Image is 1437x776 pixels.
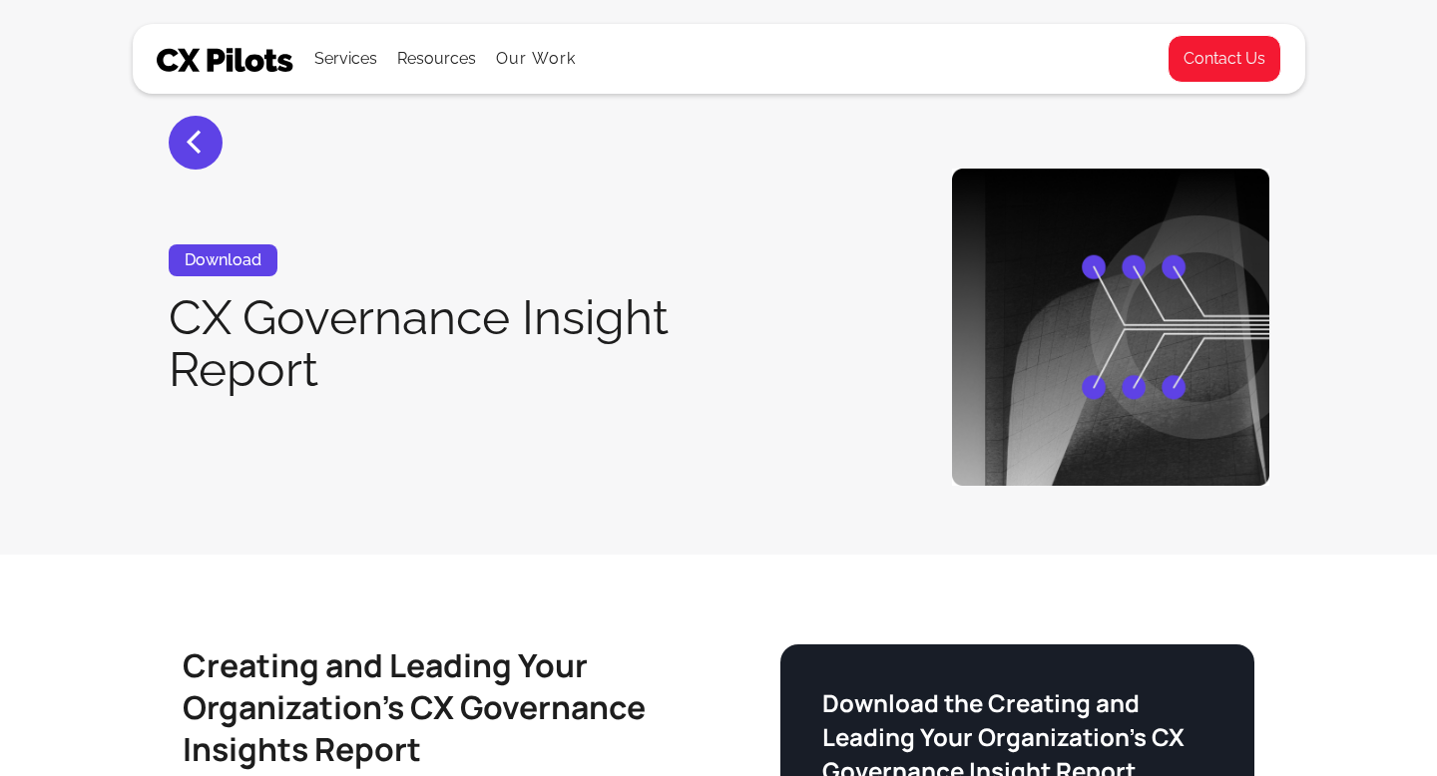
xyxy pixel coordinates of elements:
[169,244,277,276] div: Download
[183,643,646,771] strong: Creating and Leading Your Organization’s CX Governance Insights Report
[169,291,792,395] h1: CX Governance Insight Report
[397,45,476,73] div: Resources
[496,50,577,68] a: Our Work
[952,169,1269,486] img: CX Governance is a structured framework that establishes unified, best practices for CX across an...
[1168,35,1281,83] a: Contact Us
[314,25,377,93] div: Services
[169,116,223,170] a: <
[397,25,476,93] div: Resources
[314,45,377,73] div: Services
